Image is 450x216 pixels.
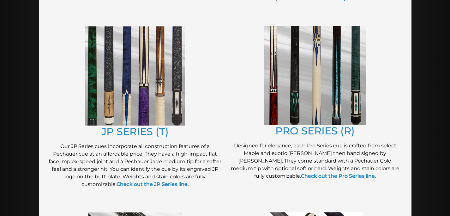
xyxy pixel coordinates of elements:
[117,181,189,187] a: Check out the JP Series line.
[48,143,222,188] p: Our JP Series cues incorporate all construction features of a Pechauer cue at an affordable price...
[101,125,169,138] a: JP SERIES (T)
[301,173,376,179] a: Check out the Pro Series line.
[275,125,355,137] a: PRO SERIES (R)
[228,142,402,180] p: Designed for elegance, each Pro Series cue is crafted from select Maple and exotic [PERSON_NAME] ...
